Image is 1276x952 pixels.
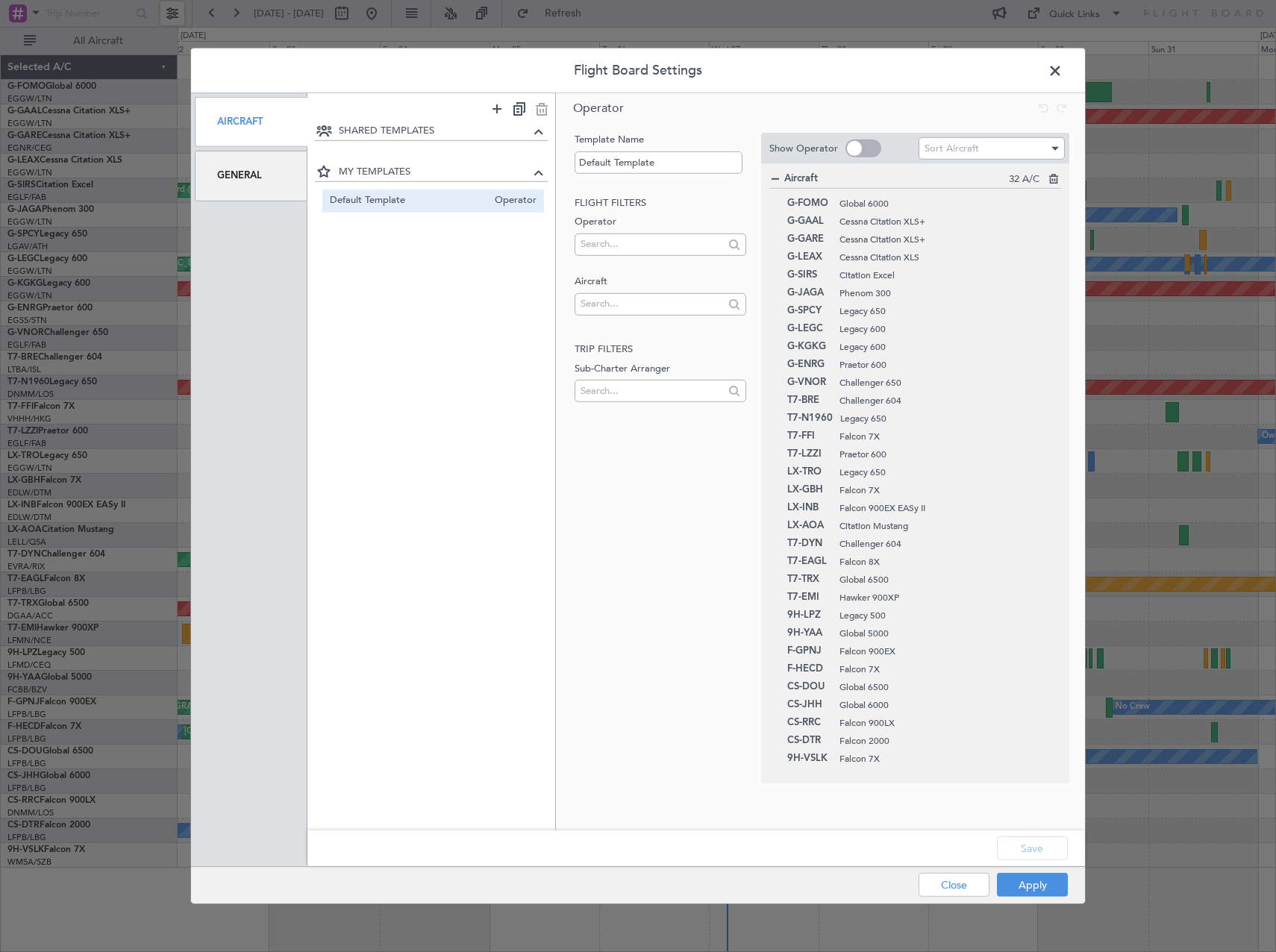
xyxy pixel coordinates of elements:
span: Global 6000 [839,698,1047,711]
span: G-GARE [787,230,832,248]
span: MY TEMPLATES [339,165,531,180]
input: Search... [581,379,723,401]
span: F-GPNJ [787,642,832,660]
span: Cessna Citation XLS+ [839,232,1047,245]
span: Challenger 604 [839,536,1047,550]
span: Praetor 600 [839,447,1047,460]
span: G-SIRS [787,266,832,284]
span: Legacy 600 [839,339,1047,353]
span: LX-GBH [787,480,832,498]
span: Citation Excel [839,268,1047,281]
button: Close [919,873,989,897]
span: G-FOMO [787,194,832,212]
input: Search... [581,292,723,315]
span: Legacy 500 [839,608,1047,621]
span: Falcon 8X [839,554,1047,568]
label: Aircraft [575,275,745,289]
div: Aircraft [195,97,307,147]
label: Operator [575,215,745,230]
span: Falcon 2000 [839,733,1047,747]
span: Challenger 604 [839,393,1047,407]
input: Search... [581,233,723,255]
span: G-JAGA [787,284,832,301]
span: T7-N1960 [787,409,833,427]
span: LX-INB [787,498,832,516]
span: Phenom 300 [839,286,1047,299]
span: Global 5000 [839,626,1047,639]
span: G-ENRG [787,355,832,373]
span: LX-AOA [787,516,832,534]
span: G-LEAX [787,248,832,266]
span: T7-DYN [787,534,832,552]
span: 9H-VSLK [787,749,832,767]
span: Legacy 600 [839,322,1047,335]
span: SHARED TEMPLATES [339,124,531,139]
span: Falcon 900LX [839,715,1047,729]
span: G-GAAL [787,212,832,230]
span: T7-FFI [787,427,832,445]
span: T7-BRE [787,391,832,409]
span: Challenger 650 [839,375,1047,389]
span: Global 6500 [839,680,1047,693]
span: Legacy 650 [840,411,1047,425]
span: F-HECD [787,660,832,677]
span: G-KGKG [787,337,832,355]
span: Falcon 7X [839,429,1047,442]
span: Default Template [330,192,488,208]
label: Template Name [575,133,745,148]
h2: Trip filters [575,342,745,357]
span: Cessna Citation XLS [839,250,1047,263]
span: Sort Aircraft [925,142,979,155]
h2: Flight filters [575,195,745,210]
span: G-LEGC [787,319,832,337]
span: Praetor 600 [839,357,1047,371]
span: Cessna Citation XLS+ [839,214,1047,228]
span: Falcon 7X [839,662,1047,675]
span: 9H-YAA [787,624,832,642]
span: Falcon 7X [839,751,1047,765]
span: G-SPCY [787,301,832,319]
span: LX-TRO [787,463,832,480]
span: Citation Mustang [839,519,1047,532]
span: T7-EAGL [787,552,832,570]
span: Falcon 900EX EASy II [839,501,1047,514]
span: T7-TRX [787,570,832,588]
span: Hawker 900XP [839,590,1047,604]
label: Sub-Charter Arranger [575,361,745,376]
span: T7-EMI [787,588,832,606]
span: Operator [573,100,624,116]
span: CS-JHH [787,695,832,713]
span: Falcon 900EX [839,644,1047,657]
span: Aircraft [784,172,1009,187]
span: Legacy 650 [839,304,1047,317]
span: 9H-LPZ [787,606,832,624]
span: T7-LZZI [787,445,832,463]
span: Legacy 650 [839,465,1047,478]
span: Global 6500 [839,572,1047,586]
span: CS-DOU [787,677,832,695]
span: CS-DTR [787,731,832,749]
span: Falcon 7X [839,483,1047,496]
label: Show Operator [769,141,838,156]
span: G-VNOR [787,373,832,391]
span: Global 6000 [839,196,1047,210]
span: 32 A/C [1009,172,1039,187]
span: Operator [487,192,537,208]
span: CS-RRC [787,713,832,731]
div: General [195,151,307,201]
button: Apply [997,873,1068,897]
header: Flight Board Settings [191,48,1085,93]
